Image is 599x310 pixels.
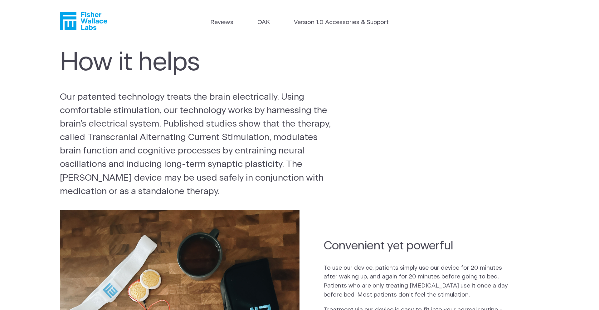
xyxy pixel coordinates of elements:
[60,90,333,198] p: Our patented technology treats the brain electrically. Using comfortable stimulation, our technol...
[294,18,389,27] a: Version 1.0 Accessories & Support
[60,48,329,78] h1: How it helps
[60,12,107,30] a: Fisher Wallace
[324,264,515,300] p: To use our device, patients simply use our device for 20 minutes after waking up, and again for 2...
[257,18,270,27] a: OAK
[324,238,515,254] h2: Convenient yet powerful
[210,18,233,27] a: Reviews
